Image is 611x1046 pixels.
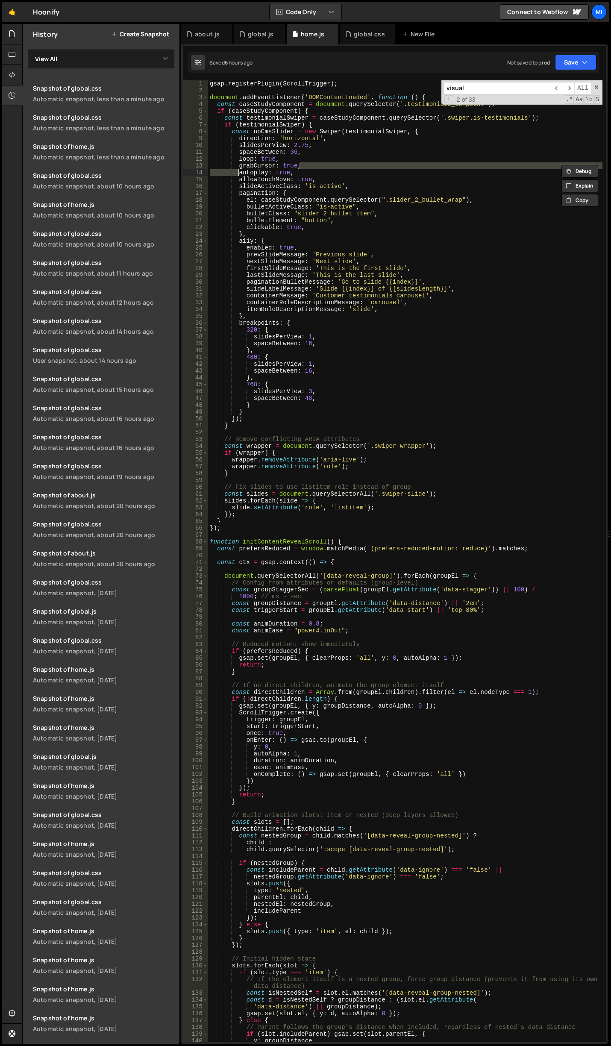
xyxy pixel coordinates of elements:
[33,171,174,179] div: Snapshot of global.css
[183,784,208,791] div: 104
[28,282,179,311] a: Snapshot of global.css Automatic snapshot, about 12 hours ago
[183,306,208,313] div: 34
[111,31,169,38] button: Create Snapshot
[183,354,208,361] div: 41
[183,156,208,162] div: 12
[28,573,179,602] a: Snapshot of global.css Automatic snapshot, [DATE]
[183,573,208,579] div: 73
[183,860,208,867] div: 115
[183,846,208,853] div: 113
[33,549,174,557] div: Snapshot of about.js
[33,898,174,906] div: Snapshot of global.css
[33,346,174,354] div: Snapshot of global.css
[28,166,179,195] a: Snapshot of global.css Automatic snapshot, about 10 hours ago
[33,676,174,684] div: Automatic snapshot, [DATE]
[183,996,208,1003] div: 134
[33,356,174,364] div: User snapshot, about 14 hours ago
[563,82,575,94] span: ​
[183,121,208,128] div: 7
[33,782,174,790] div: Snapshot of home.js
[183,730,208,737] div: 96
[183,285,208,292] div: 31
[33,705,174,713] div: Automatic snapshot, [DATE]
[183,600,208,607] div: 77
[33,937,174,946] div: Automatic snapshot, [DATE]
[33,927,174,935] div: Snapshot of home.js
[33,298,174,306] div: Automatic snapshot, about 12 hours ago
[33,763,174,771] div: Automatic snapshot, [DATE]
[183,805,208,812] div: 107
[183,238,208,244] div: 24
[28,689,179,718] a: Snapshot of home.js Automatic snapshot, [DATE]
[444,82,551,94] input: Search for
[183,545,208,552] div: 69
[33,259,174,267] div: Snapshot of global.css
[28,108,179,137] a: Snapshot of global.cssAutomatic snapshot, less than a minute ago
[183,101,208,108] div: 4
[183,367,208,374] div: 43
[33,647,174,655] div: Automatic snapshot, [DATE]
[500,4,589,20] a: Connect to Webflow
[33,618,174,626] div: Automatic snapshot, [DATE]
[28,544,179,573] a: Snapshot of about.js Automatic snapshot, about 20 hours ago
[301,30,324,38] div: home.js
[33,956,174,964] div: Snapshot of home.js
[28,486,179,515] a: Snapshot of about.js Automatic snapshot, about 20 hours ago
[183,484,208,491] div: 60
[28,253,179,282] a: Snapshot of global.css Automatic snapshot, about 11 hours ago
[183,388,208,395] div: 46
[183,867,208,873] div: 116
[33,821,174,829] div: Automatic snapshot, [DATE]
[183,914,208,921] div: 123
[33,531,174,539] div: Automatic snapshot, about 20 hours ago
[183,456,208,463] div: 56
[33,269,174,277] div: Automatic snapshot, about 11 hours ago
[183,258,208,265] div: 27
[33,375,174,383] div: Snapshot of global.css
[33,850,174,858] div: Automatic snapshot, [DATE]
[33,95,174,103] div: Automatic snapshot, less than a minute ago
[444,95,453,103] span: Toggle Replace mode
[33,792,174,800] div: Automatic snapshot, [DATE]
[33,84,174,92] div: Snapshot of global.css
[33,636,174,644] div: Snapshot of global.css
[183,689,208,696] div: 90
[33,560,174,568] div: Automatic snapshot, about 20 hours ago
[183,443,208,450] div: 54
[183,949,208,955] div: 128
[183,559,208,566] div: 71
[183,251,208,258] div: 26
[183,169,208,176] div: 14
[183,477,208,484] div: 59
[183,142,208,149] div: 10
[33,113,174,121] div: Snapshot of global.css
[183,627,208,634] div: 81
[183,203,208,210] div: 19
[28,79,179,108] a: Snapshot of global.cssAutomatic snapshot, less than a minute ago
[183,176,208,183] div: 15
[183,894,208,901] div: 120
[183,791,208,798] div: 105
[183,1010,208,1017] div: 136
[183,778,208,784] div: 103
[183,716,208,723] div: 94
[28,602,179,631] a: Snapshot of global.js Automatic snapshot, [DATE]
[453,96,479,103] span: 2 of 33
[28,370,179,399] a: Snapshot of global.css Automatic snapshot, about 15 hours ago
[33,327,174,335] div: Automatic snapshot, about 14 hours ago
[183,901,208,908] div: 121
[209,59,253,66] div: Saved
[28,631,179,660] a: Snapshot of global.css Automatic snapshot, [DATE]
[33,665,174,673] div: Snapshot of home.js
[183,217,208,224] div: 21
[183,873,208,880] div: 117
[33,433,174,441] div: Snapshot of global.css
[183,586,208,593] div: 75
[183,80,208,87] div: 1
[33,491,174,499] div: Snapshot of about.js
[28,1009,179,1038] a: Snapshot of home.js Automatic snapshot, [DATE]
[33,985,174,993] div: Snapshot of home.js
[33,200,174,209] div: Snapshot of home.js
[28,776,179,805] a: Snapshot of home.js Automatic snapshot, [DATE]
[28,311,179,341] a: Snapshot of global.css Automatic snapshot, about 14 hours ago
